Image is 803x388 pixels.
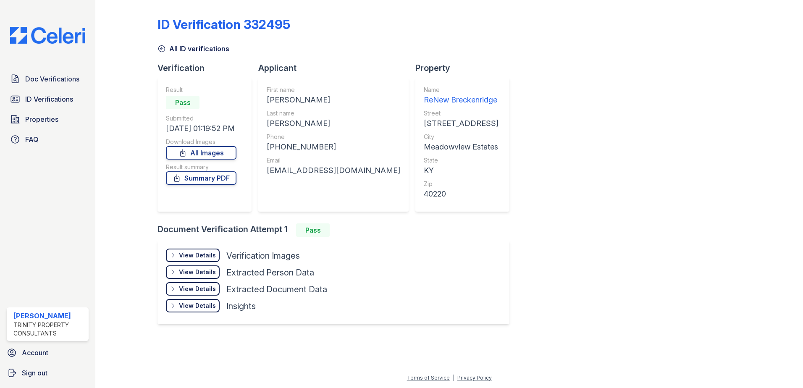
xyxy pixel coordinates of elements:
div: Last name [267,109,400,118]
div: Meadowview Estates [424,141,499,153]
div: | [453,375,454,381]
div: Download Images [166,138,236,146]
span: Properties [25,114,58,124]
div: [STREET_ADDRESS] [424,118,499,129]
span: ID Verifications [25,94,73,104]
a: Name ReNew Breckenridge [424,86,499,106]
div: View Details [179,268,216,276]
div: Applicant [258,62,415,74]
div: View Details [179,301,216,310]
span: Sign out [22,368,47,378]
div: Extracted Person Data [226,267,314,278]
div: KY [424,165,499,176]
a: Summary PDF [166,171,236,185]
div: City [424,133,499,141]
img: CE_Logo_Blue-a8612792a0a2168367f1c8372b55b34899dd931a85d93a1a3d3e32e68fde9ad4.png [3,27,92,44]
a: Sign out [3,364,92,381]
div: Pass [166,96,199,109]
div: Result summary [166,163,236,171]
div: Submitted [166,114,236,123]
div: Extracted Document Data [226,283,327,295]
div: Street [424,109,499,118]
a: Doc Verifications [7,71,89,87]
span: FAQ [25,134,39,144]
div: Email [267,156,400,165]
a: Privacy Policy [457,375,492,381]
div: View Details [179,285,216,293]
div: Insights [226,300,256,312]
div: Trinity Property Consultants [13,321,85,338]
div: [PERSON_NAME] [267,118,400,129]
div: [DATE] 01:19:52 PM [166,123,236,134]
span: Account [22,348,48,358]
div: Verification Images [226,250,300,262]
a: Properties [7,111,89,128]
div: ID Verification 332495 [157,17,290,32]
a: FAQ [7,131,89,148]
div: [PERSON_NAME] [267,94,400,106]
div: ReNew Breckenridge [424,94,499,106]
div: Zip [424,180,499,188]
a: All Images [166,146,236,160]
div: View Details [179,251,216,260]
div: [PERSON_NAME] [13,311,85,321]
div: [EMAIL_ADDRESS][DOMAIN_NAME] [267,165,400,176]
div: Result [166,86,236,94]
div: Property [415,62,516,74]
div: Phone [267,133,400,141]
div: First name [267,86,400,94]
div: 40220 [424,188,499,200]
a: ID Verifications [7,91,89,107]
div: Name [424,86,499,94]
a: Terms of Service [407,375,450,381]
div: [PHONE_NUMBER] [267,141,400,153]
a: All ID verifications [157,44,229,54]
a: Account [3,344,92,361]
span: Doc Verifications [25,74,79,84]
div: State [424,156,499,165]
div: Pass [296,223,330,237]
div: Verification [157,62,258,74]
iframe: chat widget [768,354,795,380]
div: Document Verification Attempt 1 [157,223,516,237]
